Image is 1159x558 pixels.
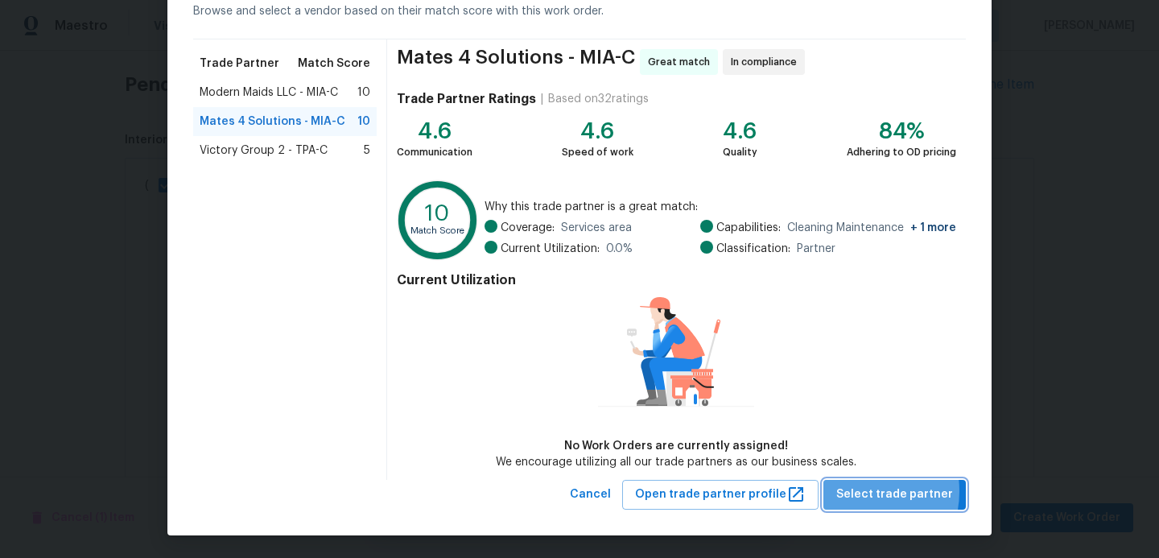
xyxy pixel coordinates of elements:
[501,241,600,257] span: Current Utilization:
[823,480,966,510] button: Select trade partner
[397,49,635,75] span: Mates 4 Solutions - MIA-C
[836,485,953,505] span: Select trade partner
[200,56,279,72] span: Trade Partner
[731,54,803,70] span: In compliance
[298,56,370,72] span: Match Score
[562,123,633,139] div: 4.6
[648,54,716,70] span: Great match
[847,144,956,160] div: Adhering to OD pricing
[723,123,757,139] div: 4.6
[397,272,956,288] h4: Current Utilization
[200,85,338,101] span: Modern Maids LLC - MIA-C
[397,144,472,160] div: Communication
[485,199,956,215] span: Why this trade partner is a great match:
[563,480,617,510] button: Cancel
[397,123,472,139] div: 4.6
[635,485,806,505] span: Open trade partner profile
[200,143,328,159] span: Victory Group 2 - TPA-C
[496,438,856,454] div: No Work Orders are currently assigned!
[910,222,956,234] span: + 1 more
[787,220,956,236] span: Cleaning Maintenance
[622,480,819,510] button: Open trade partner profile
[536,91,548,107] div: |
[496,454,856,470] div: We encourage utilizing all our trade partners as our business scales.
[548,91,649,107] div: Based on 32 ratings
[723,144,757,160] div: Quality
[410,226,464,235] text: Match Score
[561,220,632,236] span: Services area
[200,114,345,130] span: Mates 4 Solutions - MIA-C
[606,241,633,257] span: 0.0 %
[357,85,370,101] span: 10
[425,202,450,225] text: 10
[562,144,633,160] div: Speed of work
[797,241,835,257] span: Partner
[716,241,790,257] span: Classification:
[364,143,370,159] span: 5
[847,123,956,139] div: 84%
[570,485,611,505] span: Cancel
[357,114,370,130] span: 10
[501,220,555,236] span: Coverage:
[397,91,536,107] h4: Trade Partner Ratings
[716,220,781,236] span: Capabilities:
